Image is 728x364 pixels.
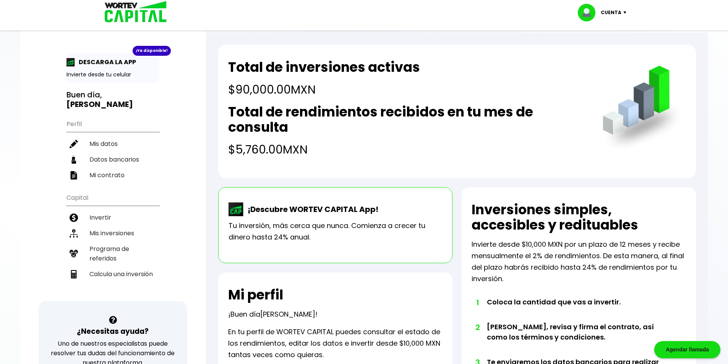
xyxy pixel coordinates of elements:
[133,46,171,56] div: ¡Ya disponible!
[475,297,479,308] span: 1
[260,309,315,319] span: [PERSON_NAME]
[487,322,665,357] li: [PERSON_NAME], revisa y firma el contrato, así como los términos y condiciones.
[228,60,420,75] h2: Total de inversiones activas
[228,81,420,98] h4: $90,000.00 MXN
[66,266,159,282] a: Calcula una inversión
[228,287,283,303] h2: Mi perfil
[654,341,720,358] div: Agendar llamada
[70,270,78,278] img: calculadora-icon.17d418c4.svg
[66,241,159,266] a: Programa de referidos
[66,210,159,225] a: Invertir
[70,140,78,148] img: editar-icon.952d3147.svg
[66,152,159,167] a: Datos bancarios
[66,189,159,301] ul: Capital
[66,225,159,241] a: Mis inversiones
[228,141,587,158] h4: $5,760.00 MXN
[601,7,621,18] p: Cuenta
[70,171,78,180] img: contrato-icon.f2db500c.svg
[66,167,159,183] a: Mi contrato
[70,214,78,222] img: invertir-icon.b3b967d7.svg
[475,322,479,333] span: 2
[229,202,244,216] img: wortev-capital-app-icon
[228,309,318,320] p: ¡Buen día !
[229,220,442,243] p: Tu inversión, más cerca que nunca. Comienza a crecer tu dinero hasta 24% anual.
[472,202,686,233] h2: Inversiones simples, accesibles y redituables
[578,4,601,21] img: profile-image
[70,155,78,164] img: datos-icon.10cf9172.svg
[66,115,159,183] ul: Perfil
[66,136,159,152] a: Mis datos
[70,249,78,258] img: recomiendanos-icon.9b8e9327.svg
[472,239,686,285] p: Invierte desde $10,000 MXN por un plazo de 12 meses y recibe mensualmente el 2% de rendimientos. ...
[70,229,78,238] img: inversiones-icon.6695dc30.svg
[66,58,75,66] img: app-icon
[66,99,133,110] b: [PERSON_NAME]
[66,71,159,79] p: Invierte desde tu celular
[66,90,159,109] h3: Buen día,
[487,297,665,322] li: Coloca la cantidad que vas a invertir.
[75,57,136,67] p: DESCARGA LA APP
[228,104,587,135] h2: Total de rendimientos recibidos en tu mes de consulta
[77,326,149,337] h3: ¿Necesitas ayuda?
[599,66,686,152] img: grafica.516fef24.png
[621,11,632,14] img: icon-down
[228,326,443,361] p: En tu perfil de WORTEV CAPITAL puedes consultar el estado de los rendimientos, editar los datos e...
[244,204,378,215] p: ¡Descubre WORTEV CAPITAL App!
